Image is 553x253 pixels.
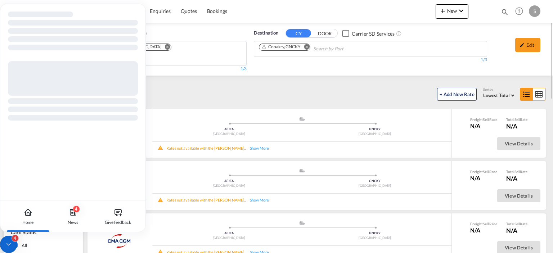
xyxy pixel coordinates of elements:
[470,122,499,130] div: N/A
[506,221,527,226] div: Total Rate
[158,145,166,151] md-icon: icon-alert
[470,221,499,226] div: Freight Rate
[156,179,302,184] div: AEJEA
[302,236,448,240] div: [GEOGRAPHIC_DATA]
[506,226,527,235] div: N/A
[156,127,302,132] div: AEJEA
[514,222,520,226] span: Sell
[501,8,509,19] div: icon-magnify
[470,226,499,234] div: N/A
[505,141,533,146] span: View Details
[156,132,302,136] div: [GEOGRAPHIC_DATA]
[483,91,516,99] md-select: Select: Lowest Total
[501,8,509,16] md-icon: icon-magnify
[520,42,525,48] md-icon: icon-pencil
[246,197,279,203] div: Show More
[470,169,499,174] div: Freight Rate
[505,245,533,250] span: View Details
[483,117,489,122] span: Sell
[261,44,302,50] div: Press delete to remove this chip.
[299,44,310,51] button: Remove
[254,57,487,63] div: 1/3
[302,184,448,188] div: [GEOGRAPHIC_DATA]
[514,117,520,122] span: Sell
[483,87,516,92] div: Sort by
[497,137,540,150] button: View Details
[158,198,166,203] md-icon: icon-alert
[246,145,279,151] div: Show More
[506,169,527,174] div: Total Rate
[207,8,227,14] span: Bookings
[156,231,302,236] div: AEJEA
[302,127,448,132] div: GNCKY
[302,179,448,184] div: GNCKY
[160,44,171,51] button: Remove
[437,88,477,101] button: + Add New Rate
[254,30,278,37] span: Destination
[436,4,468,19] button: icon-plus 400-fgNewicon-chevron-down
[470,174,499,182] div: N/A
[533,88,545,100] md-icon: icon-table-large
[497,189,540,202] button: View Details
[439,8,466,14] span: New
[506,174,527,183] div: N/A
[302,231,448,236] div: GNCKY
[102,232,138,250] img: CMA CGM SPOTON API
[513,5,525,17] span: Help
[515,38,540,52] div: icon-pencilEdit
[439,6,447,15] md-icon: icon-plus 400-fg
[505,193,533,199] span: View Details
[457,6,466,15] md-icon: icon-chevron-down
[166,197,246,203] div: Rates not available with the [PERSON_NAME]...
[396,31,402,36] md-icon: Unchecked: Search for CY (Container Yard) services for all selected carriers.Checked : Search for...
[156,236,302,240] div: [GEOGRAPHIC_DATA]
[286,29,311,37] button: CY
[298,221,306,225] md-icon: assets/icons/custom/ship-fill.svg
[298,117,306,121] md-icon: assets/icons/custom/ship-fill.svg
[11,229,36,236] div: Card Status
[513,5,529,18] div: Help
[261,44,301,50] div: Conakry, GNCKY
[313,43,382,55] input: Search by Port
[166,145,246,151] div: Rates not available with the [PERSON_NAME]...
[483,92,510,98] span: Lowest Total
[150,8,171,14] span: Enquiries
[156,184,302,188] div: [GEOGRAPHIC_DATA]
[11,3,59,19] img: c67187802a5a11ec94275b5db69a26e6.png
[352,30,395,37] div: Carrier SD Services
[181,8,197,14] span: Quotes
[312,30,337,38] button: DOOR
[514,170,520,174] span: Sell
[529,5,540,17] div: S
[342,30,395,37] md-checkbox: Checkbox No Ink
[11,241,76,249] md-radio-button: All
[302,132,448,136] div: [GEOGRAPHIC_DATA]
[506,122,527,131] div: N/A
[483,170,489,174] span: Sell
[298,169,306,172] md-icon: assets/icons/custom/ship-fill.svg
[258,41,385,55] md-chips-wrap: Chips container. Use arrow keys to select chips.
[470,117,499,122] div: Freight Rate
[506,117,527,122] div: Total Rate
[520,88,533,100] md-icon: icon-format-list-bulleted
[483,222,489,226] span: Sell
